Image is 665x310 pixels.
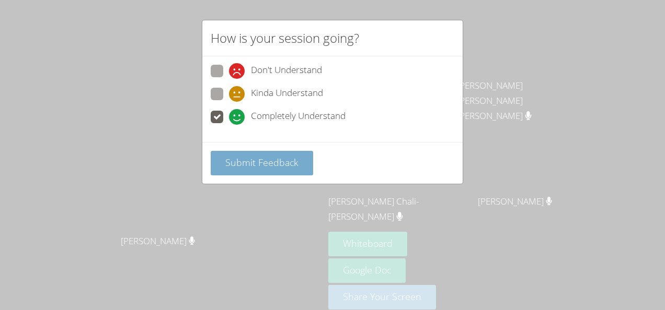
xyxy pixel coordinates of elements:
[251,63,322,79] span: Don't Understand
[211,29,359,47] h2: How is your session going?
[251,109,346,125] span: Completely Understand
[251,86,323,102] span: Kinda Understand
[211,151,313,175] button: Submit Feedback
[225,156,299,169] span: Submit Feedback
